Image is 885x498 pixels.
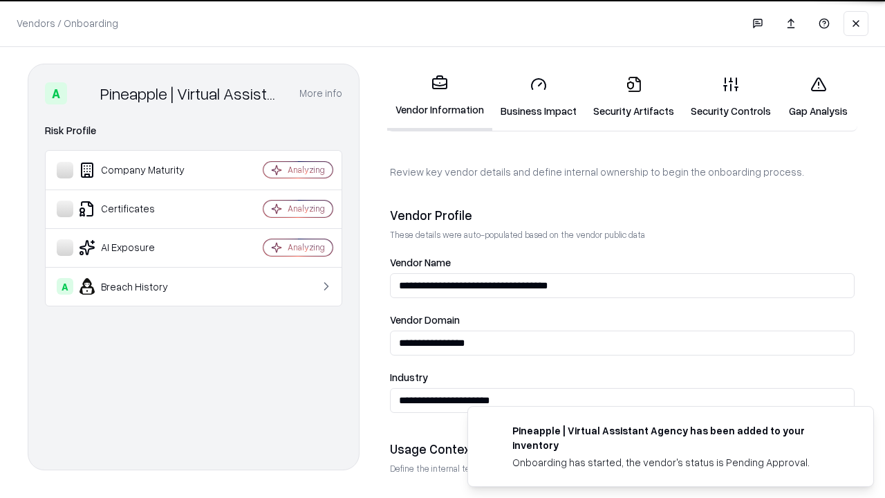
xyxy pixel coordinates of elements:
[390,372,855,382] label: Industry
[288,164,325,176] div: Analyzing
[390,207,855,223] div: Vendor Profile
[73,82,95,104] img: Pineapple | Virtual Assistant Agency
[57,201,222,217] div: Certificates
[390,441,855,457] div: Usage Context
[57,278,222,295] div: Breach History
[390,315,855,325] label: Vendor Domain
[492,65,585,129] a: Business Impact
[100,82,283,104] div: Pineapple | Virtual Assistant Agency
[57,278,73,295] div: A
[57,239,222,256] div: AI Exposure
[288,203,325,214] div: Analyzing
[779,65,857,129] a: Gap Analysis
[390,463,855,474] p: Define the internal team and reason for using this vendor. This helps assess business relevance a...
[45,122,342,139] div: Risk Profile
[299,81,342,106] button: More info
[390,257,855,268] label: Vendor Name
[45,82,67,104] div: A
[57,162,222,178] div: Company Maturity
[17,16,118,30] p: Vendors / Onboarding
[682,65,779,129] a: Security Controls
[288,241,325,253] div: Analyzing
[387,64,492,131] a: Vendor Information
[512,455,840,470] div: Onboarding has started, the vendor's status is Pending Approval.
[585,65,682,129] a: Security Artifacts
[485,423,501,440] img: trypineapple.com
[390,165,855,179] p: Review key vendor details and define internal ownership to begin the onboarding process.
[390,229,855,241] p: These details were auto-populated based on the vendor public data
[512,423,840,452] div: Pineapple | Virtual Assistant Agency has been added to your inventory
